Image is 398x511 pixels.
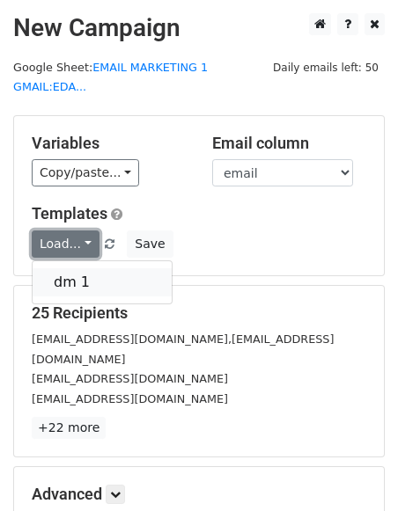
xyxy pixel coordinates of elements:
h5: Email column [212,134,366,153]
a: dm 1 [33,268,172,296]
button: Save [127,230,173,258]
h5: Variables [32,134,186,153]
small: [EMAIL_ADDRESS][DOMAIN_NAME],[EMAIL_ADDRESS][DOMAIN_NAME] [32,332,334,366]
a: Templates [32,204,107,223]
a: +22 more [32,417,106,439]
span: Daily emails left: 50 [267,58,385,77]
iframe: Chat Widget [310,427,398,511]
small: [EMAIL_ADDRESS][DOMAIN_NAME] [32,372,228,385]
a: Load... [32,230,99,258]
small: [EMAIL_ADDRESS][DOMAIN_NAME] [32,392,228,405]
small: Google Sheet: [13,61,208,94]
a: Copy/paste... [32,159,139,186]
h5: 25 Recipients [32,303,366,323]
a: EMAIL MARKETING 1 GMAIL:EDA... [13,61,208,94]
h5: Advanced [32,485,366,504]
h2: New Campaign [13,13,385,43]
a: Daily emails left: 50 [267,61,385,74]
